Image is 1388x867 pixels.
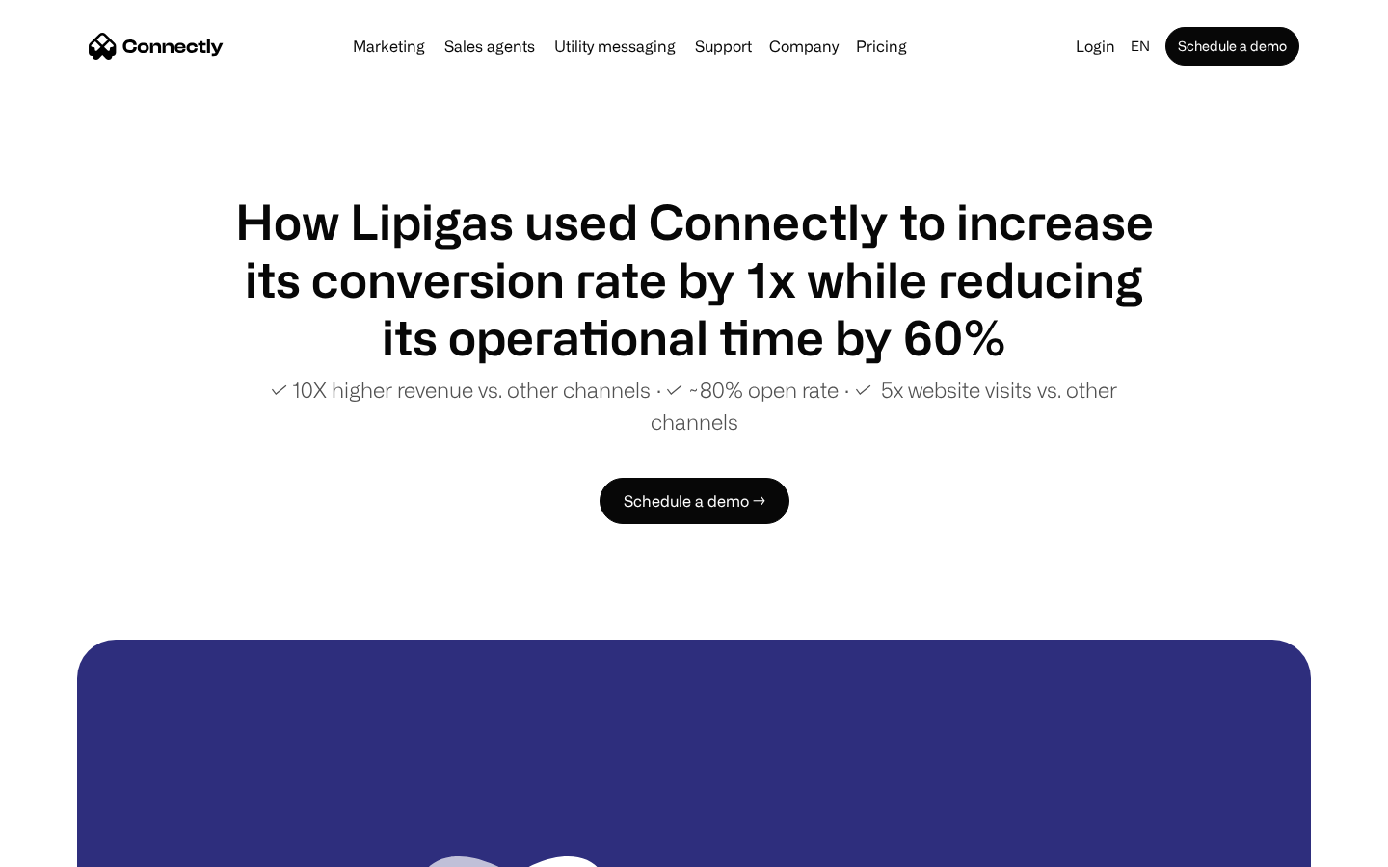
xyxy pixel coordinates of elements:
a: Schedule a demo → [600,478,789,524]
a: Pricing [848,39,915,54]
a: Login [1068,33,1123,60]
p: ✓ 10X higher revenue vs. other channels ∙ ✓ ~80% open rate ∙ ✓ 5x website visits vs. other channels [231,374,1157,437]
h1: How Lipigas used Connectly to increase its conversion rate by 1x while reducing its operational t... [231,193,1157,366]
a: Sales agents [437,39,543,54]
div: en [1131,33,1150,60]
aside: Language selected: English [19,831,116,860]
ul: Language list [39,833,116,860]
a: Support [687,39,760,54]
div: Company [769,33,839,60]
a: Utility messaging [547,39,683,54]
a: Schedule a demo [1165,27,1299,66]
a: Marketing [345,39,433,54]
